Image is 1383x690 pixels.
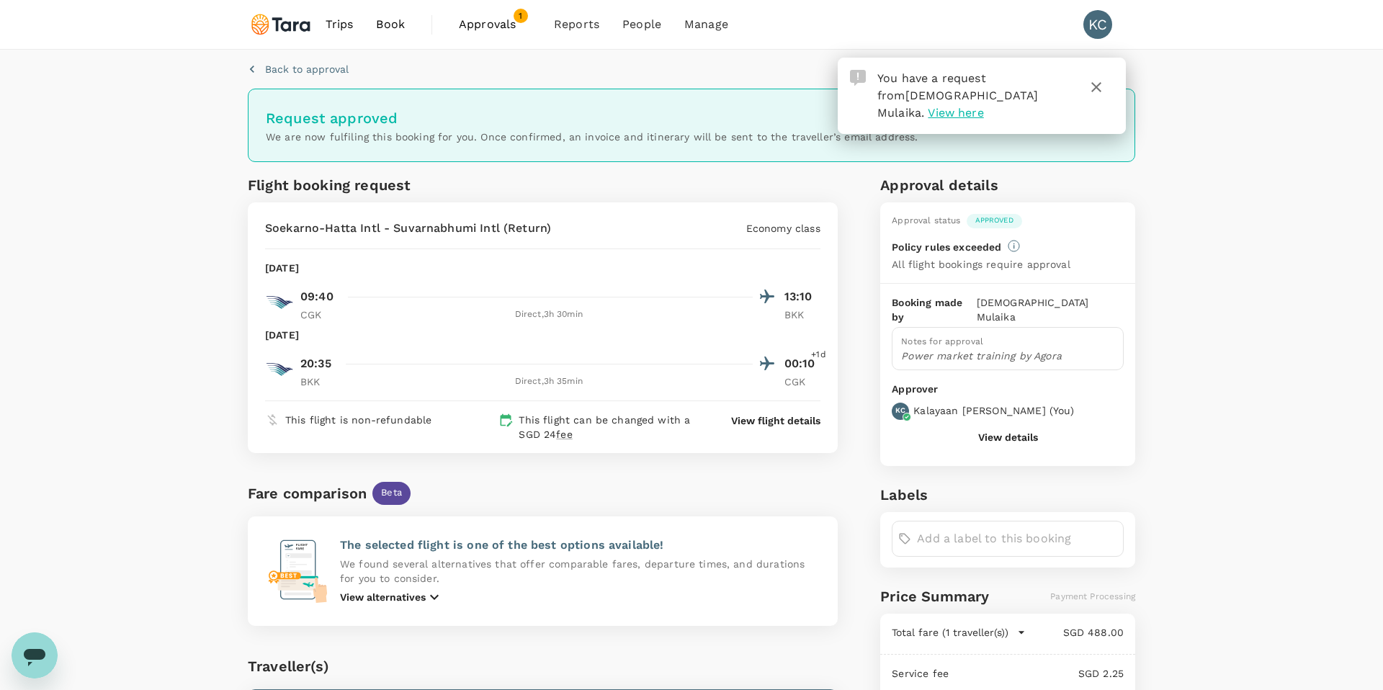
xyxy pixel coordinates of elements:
[248,482,367,505] div: Fare comparison
[731,413,820,428] button: View flight details
[266,130,1117,144] p: We are now fulfiling this booking for you. Once confirmed, an invoice and itinerary will be sent ...
[746,221,820,236] p: Economy class
[376,16,405,33] span: Book
[913,403,1074,418] p: Kalayaan [PERSON_NAME] ( You )
[340,588,443,606] button: View alternatives
[895,406,905,416] p: KC
[300,355,331,372] p: 20:35
[248,174,540,197] h6: Flight booking request
[877,89,1038,120] span: [DEMOGRAPHIC_DATA] Mulaika
[892,382,1124,397] p: Approver
[265,220,551,237] p: Soekarno-Hatta Intl - Suvarnabhumi Intl (Return)
[248,62,349,76] button: Back to approval
[340,537,820,554] p: The selected flight is one of the best options available!
[372,486,411,500] span: Beta
[265,355,294,384] img: GA
[877,71,1038,120] span: You have a request from .
[340,557,820,586] p: We found several alternatives that offer comparable fares, departure times, and durations for you...
[1050,591,1135,601] span: Payment Processing
[345,375,753,389] div: Direct , 3h 35min
[892,214,960,228] div: Approval status
[784,308,820,322] p: BKK
[1026,625,1124,640] p: SGD 488.00
[12,632,58,678] iframe: Button to launch messaging window
[892,625,1008,640] p: Total fare (1 traveller(s))
[514,9,528,23] span: 1
[784,375,820,389] p: CGK
[300,375,336,389] p: BKK
[892,666,949,681] p: Service fee
[1083,10,1112,39] div: KC
[892,257,1070,272] p: All flight bookings require approval
[784,355,820,372] p: 00:10
[684,16,728,33] span: Manage
[265,288,294,317] img: GA
[928,106,983,120] span: View here
[622,16,661,33] span: People
[248,9,314,40] img: Tara Climate Ltd
[326,16,354,33] span: Trips
[300,288,334,305] p: 09:40
[967,215,1022,225] span: Approved
[345,308,753,322] div: Direct , 3h 30min
[519,413,703,442] p: This flight can be changed with a SGD 24
[340,590,426,604] p: View alternatives
[265,261,299,275] p: [DATE]
[880,585,989,608] h6: Price Summary
[554,16,599,33] span: Reports
[459,16,531,33] span: Approvals
[901,349,1114,363] p: Power market training by Agora
[880,483,1135,506] h6: Labels
[917,527,1117,550] input: Add a label to this booking
[556,429,572,440] span: fee
[977,295,1124,324] p: [DEMOGRAPHIC_DATA] Mulaika
[880,174,1135,197] h6: Approval details
[784,288,820,305] p: 13:10
[892,240,1001,254] p: Policy rules exceeded
[901,336,983,346] span: Notes for approval
[811,348,825,362] span: +1d
[850,70,866,86] img: Approval Request
[265,328,299,342] p: [DATE]
[892,625,1026,640] button: Total fare (1 traveller(s))
[285,413,431,427] p: This flight is non-refundable
[978,431,1038,443] button: View details
[892,295,976,324] p: Booking made by
[266,107,1117,130] h6: Request approved
[248,655,838,678] div: Traveller(s)
[265,62,349,76] p: Back to approval
[949,666,1124,681] p: SGD 2.25
[300,308,336,322] p: CGK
